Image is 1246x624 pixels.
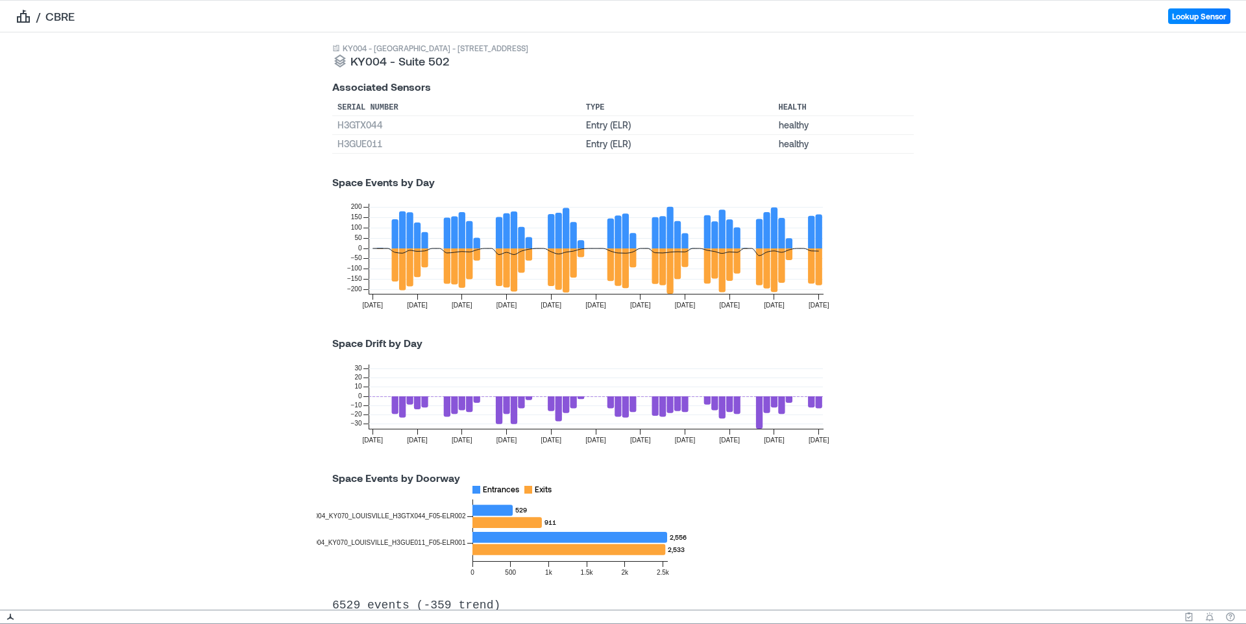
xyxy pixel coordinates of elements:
tspan: 2,556 [670,533,687,541]
p: 6529 events (-359 trend) [332,597,914,613]
p: Space Events by Day [317,174,929,190]
tspan: 0 [358,392,362,400]
tspan: [DATE] [764,302,785,309]
tspan: [DATE] [719,302,740,309]
th: Health [774,100,914,116]
tspan: KY004_KY070_LOUISVILLE_H3GUE011_F05-ELR001 [305,539,466,546]
tspan: [DATE] [585,302,606,309]
tspan: KY004_KY070_LOUISVILLE_H3GTX044_F05-ELR002 [306,512,466,520]
tspan: 50 [354,234,362,241]
p: KY004 - Suite 502 [350,53,450,69]
tspan: −10 [351,402,362,409]
tspan: 911 [544,518,556,526]
tspan: 0 [358,245,362,252]
tspan: [DATE] [496,302,517,309]
p: Space Events by Doorway [317,470,929,486]
tspan: [DATE] [496,437,517,444]
tspan: 2k [621,569,629,576]
tspan: 2,533 [668,546,685,553]
tspan: [DATE] [363,437,384,444]
tspan: 100 [351,224,362,231]
td: healthy [774,135,914,154]
tspan: [DATE] [809,302,829,309]
tspan: [DATE] [452,437,472,444]
tspan: 0 [470,569,474,576]
tspan: −20 [351,411,362,418]
tspan: 20 [354,374,362,381]
tspan: −200 [347,285,362,293]
tspan: −100 [347,265,362,272]
p: Associated Sensors [332,79,914,95]
td: healthy [774,116,914,135]
tspan: 500 [505,569,516,576]
text: Exits [535,485,552,494]
tspan: 30 [354,365,362,372]
th: Type [581,100,774,116]
tspan: 200 [351,203,362,210]
th: Serial Number [332,100,581,116]
tspan: [DATE] [719,437,740,444]
span: / [36,8,40,24]
td: Entry (ELR) [581,135,774,154]
tspan: −50 [351,254,362,261]
tspan: [DATE] [585,437,606,444]
tspan: [DATE] [675,302,696,309]
text: Entrances [483,485,519,494]
nav: breadcrumb [16,8,75,24]
p: Space Drift by Day [317,335,929,351]
tspan: [DATE] [630,302,651,309]
tspan: [DATE] [407,302,428,309]
tspan: 10 [354,383,362,390]
tspan: [DATE] [363,302,384,309]
tspan: 1k [545,569,553,576]
a: CBRE [45,8,75,24]
tspan: −150 [347,275,362,282]
a: KY004 - [GEOGRAPHIC_DATA] - [STREET_ADDRESS] [343,43,528,53]
tspan: [DATE] [809,437,829,444]
tspan: [DATE] [541,302,562,309]
tspan: 150 [351,213,362,221]
tspan: [DATE] [452,302,472,309]
a: H3GUE011 [337,138,382,149]
tspan: 529 [515,506,527,514]
tspan: 2.5k [657,569,670,576]
tspan: −30 [351,420,362,427]
tspan: [DATE] [407,437,428,444]
tspan: [DATE] [764,437,785,444]
tspan: 1.5k [581,569,594,576]
button: Lookup Sensor [1168,8,1230,24]
a: H3GTX044 [337,119,383,130]
tspan: [DATE] [630,437,651,444]
tspan: [DATE] [675,437,696,444]
tspan: [DATE] [541,437,562,444]
td: Entry (ELR) [581,116,774,135]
